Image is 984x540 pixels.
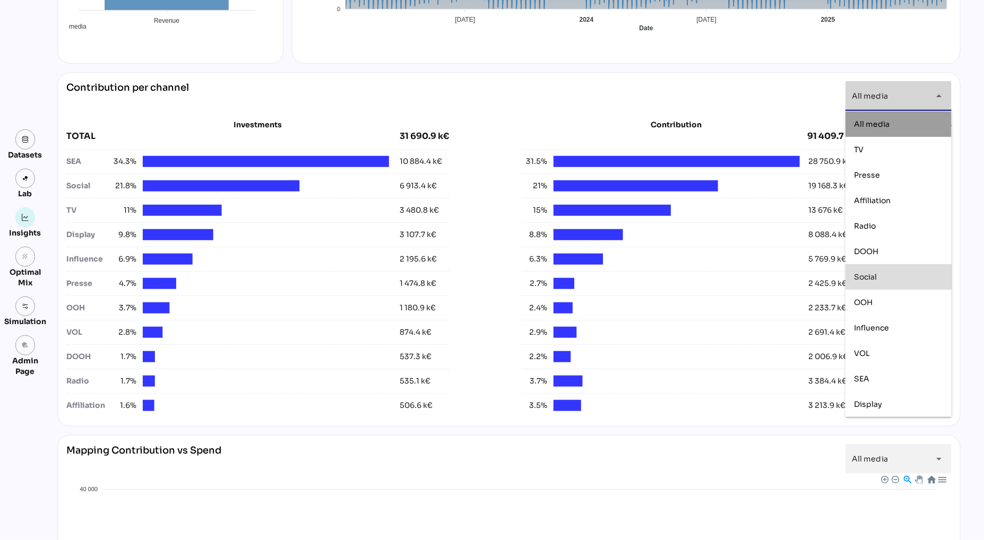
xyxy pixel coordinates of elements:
[808,376,847,387] div: 3 384.4 k€
[522,351,547,362] span: 2.2%
[807,130,857,143] div: 91 409.7 k€
[66,130,400,143] div: TOTAL
[400,351,431,362] div: 537.3 k€
[821,16,835,23] tspan: 2025
[22,253,29,260] i: grain
[927,475,936,484] div: Reset Zoom
[808,278,847,289] div: 2 425.9 k€
[854,170,880,179] span: Presse
[522,156,547,167] span: 31.5%
[66,278,111,289] div: Presse
[548,119,805,130] div: Contribution
[881,475,888,483] div: Zoom In
[66,205,111,216] div: TV
[696,16,717,23] tspan: [DATE]
[111,229,136,240] span: 9.8%
[111,180,136,191] span: 21.8%
[111,327,136,338] span: 2.8%
[66,180,111,191] div: Social
[808,327,845,338] div: 2 691.4 k€
[66,119,449,130] div: Investments
[337,6,340,12] tspan: 0
[522,205,547,216] span: 15%
[400,254,437,265] div: 2 195.6 k€
[400,130,449,143] div: 31 690.9 k€
[66,156,111,167] div: SEA
[854,272,877,281] span: Social
[400,180,437,191] div: 6 913.4 k€
[522,278,547,289] span: 2.7%
[808,400,845,411] div: 3 213.9 k€
[854,221,876,230] span: Radio
[61,23,87,30] span: media
[8,150,42,160] div: Datasets
[937,475,946,484] div: Menu
[903,475,912,484] div: Selection Zoom
[4,355,46,377] div: Admin Page
[854,323,889,332] span: Influence
[80,486,98,493] tspan: 40 000
[66,302,111,313] div: OOH
[400,229,436,240] div: 3 107.7 k€
[808,229,848,240] div: 8 088.4 k€
[111,156,136,167] span: 34.3%
[522,302,547,313] span: 2.4%
[808,156,852,167] div: 28 750.9 k€
[66,254,111,265] div: Influence
[111,205,136,216] span: 11%
[66,229,111,240] div: Display
[808,351,848,362] div: 2 006.9 k€
[400,327,431,338] div: 874.4 k€
[22,303,29,310] img: settings.svg
[522,376,547,387] span: 3.7%
[854,373,869,383] span: SEA
[400,205,439,216] div: 3 480.8 k€
[455,16,475,23] tspan: [DATE]
[66,351,111,362] div: DOOH
[111,400,136,411] span: 1.6%
[66,400,111,411] div: Affiliation
[808,180,849,191] div: 19 168.3 k€
[111,351,136,362] span: 1.7%
[854,144,864,154] span: TV
[22,214,29,221] img: graph.svg
[854,399,882,408] span: Display
[22,175,29,182] img: lab.svg
[400,156,442,167] div: 10 884.4 k€
[522,327,547,338] span: 2.9%
[22,342,29,349] i: admin_panel_settings
[10,228,41,238] div: Insights
[111,376,136,387] span: 1.7%
[66,444,221,474] div: Mapping Contribution vs Spend
[522,254,547,265] span: 6.3%
[579,16,593,23] tspan: 2024
[66,376,111,387] div: Radio
[66,327,111,338] div: VOL
[852,454,888,464] span: All media
[111,254,136,265] span: 6.9%
[808,302,847,313] div: 2 233.7 k€
[915,476,921,482] div: Panning
[854,297,873,307] span: OOH
[852,91,888,101] span: All media
[66,81,189,111] div: Contribution per channel
[400,400,433,411] div: 506.6 k€
[854,246,878,256] span: DOOH
[4,316,46,327] div: Simulation
[400,302,436,313] div: 1 180.9 k€
[522,400,547,411] span: 3.5%
[808,254,847,265] div: 5 769.9 k€
[400,376,430,387] div: 535.1 k€
[933,90,945,102] i: arrow_drop_down
[4,267,46,288] div: Optimal Mix
[808,205,843,216] div: 13 676 k€
[14,188,37,199] div: Lab
[111,302,136,313] span: 3.7%
[854,348,870,358] span: VOL
[22,136,29,143] img: data.svg
[400,278,436,289] div: 1 474.8 k€
[154,17,179,24] tspan: Revenue
[854,119,890,128] span: All media
[933,452,945,465] i: arrow_drop_down
[522,229,547,240] span: 8.8%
